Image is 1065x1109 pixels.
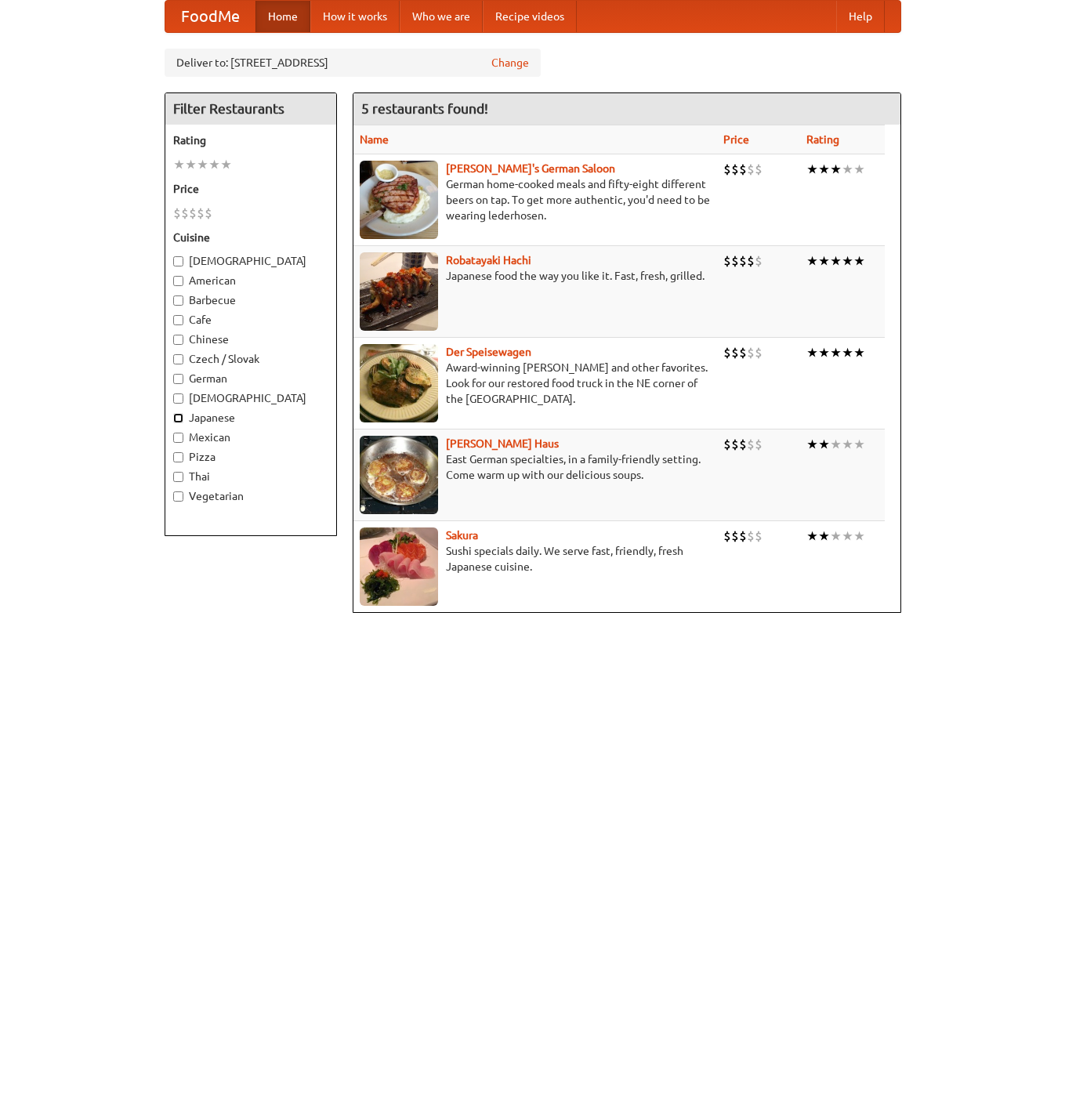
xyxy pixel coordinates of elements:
[842,527,853,545] li: ★
[830,527,842,545] li: ★
[818,436,830,453] li: ★
[739,161,747,178] li: $
[731,252,739,270] li: $
[818,161,830,178] li: ★
[173,332,328,347] label: Chinese
[842,344,853,361] li: ★
[173,449,328,465] label: Pizza
[165,93,336,125] h4: Filter Restaurants
[806,436,818,453] li: ★
[755,344,763,361] li: $
[360,451,711,483] p: East German specialties, in a family-friendly setting. Come warm up with our delicious soups.
[173,273,328,288] label: American
[173,156,185,173] li: ★
[731,436,739,453] li: $
[723,527,731,545] li: $
[830,252,842,270] li: ★
[173,374,183,384] input: German
[173,393,183,404] input: [DEMOGRAPHIC_DATA]
[165,1,255,32] a: FoodMe
[806,344,818,361] li: ★
[806,252,818,270] li: ★
[220,156,232,173] li: ★
[723,436,731,453] li: $
[739,344,747,361] li: $
[185,156,197,173] li: ★
[483,1,577,32] a: Recipe videos
[853,161,865,178] li: ★
[755,161,763,178] li: $
[173,452,183,462] input: Pizza
[842,161,853,178] li: ★
[747,527,755,545] li: $
[818,527,830,545] li: ★
[173,371,328,386] label: German
[830,161,842,178] li: ★
[173,429,328,445] label: Mexican
[173,335,183,345] input: Chinese
[173,181,328,197] h5: Price
[173,413,183,423] input: Japanese
[173,390,328,406] label: [DEMOGRAPHIC_DATA]
[755,436,763,453] li: $
[806,161,818,178] li: ★
[173,354,183,364] input: Czech / Slovak
[173,315,183,325] input: Cafe
[723,161,731,178] li: $
[853,252,865,270] li: ★
[739,527,747,545] li: $
[173,491,183,502] input: Vegetarian
[446,346,531,358] a: Der Speisewagen
[446,254,531,266] a: Robatayaki Hachi
[818,344,830,361] li: ★
[842,436,853,453] li: ★
[747,344,755,361] li: $
[360,344,438,422] img: speisewagen.jpg
[173,205,181,222] li: $
[197,205,205,222] li: $
[491,55,529,71] a: Change
[173,312,328,328] label: Cafe
[853,527,865,545] li: ★
[173,253,328,269] label: [DEMOGRAPHIC_DATA]
[360,133,389,146] a: Name
[360,252,438,331] img: robatayaki.jpg
[731,344,739,361] li: $
[747,161,755,178] li: $
[173,410,328,426] label: Japanese
[208,156,220,173] li: ★
[360,268,711,284] p: Japanese food the way you like it. Fast, fresh, grilled.
[173,433,183,443] input: Mexican
[836,1,885,32] a: Help
[739,436,747,453] li: $
[755,527,763,545] li: $
[173,488,328,504] label: Vegetarian
[361,101,488,116] ng-pluralize: 5 restaurants found!
[189,205,197,222] li: $
[173,230,328,245] h5: Cuisine
[731,161,739,178] li: $
[446,529,478,542] a: Sakura
[806,133,839,146] a: Rating
[165,49,541,77] div: Deliver to: [STREET_ADDRESS]
[255,1,310,32] a: Home
[173,295,183,306] input: Barbecue
[723,252,731,270] li: $
[818,252,830,270] li: ★
[173,132,328,148] h5: Rating
[723,133,749,146] a: Price
[806,527,818,545] li: ★
[360,436,438,514] img: kohlhaus.jpg
[853,344,865,361] li: ★
[830,344,842,361] li: ★
[446,437,559,450] a: [PERSON_NAME] Haus
[310,1,400,32] a: How it works
[723,344,731,361] li: $
[173,292,328,308] label: Barbecue
[197,156,208,173] li: ★
[360,360,711,407] p: Award-winning [PERSON_NAME] and other favorites. Look for our restored food truck in the NE corne...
